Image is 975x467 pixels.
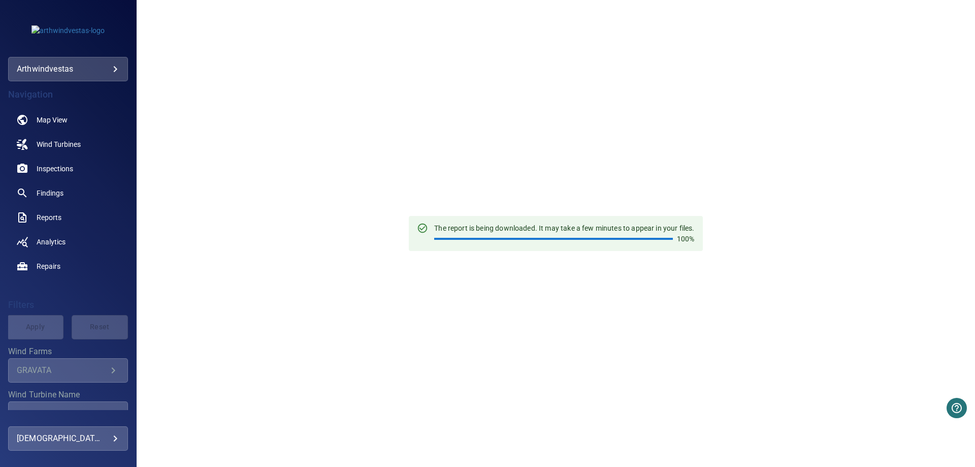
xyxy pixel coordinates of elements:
h4: Navigation [8,89,128,100]
span: Analytics [37,237,66,247]
div: The report is being downloaded. It may take a few minutes to appear in your files. [434,219,694,247]
label: Wind Farms [8,348,128,356]
div: arthwindvestas [8,57,128,81]
span: Reports [37,212,61,223]
span: Wind Turbines [37,139,81,149]
label: Wind Turbine Name [8,391,128,399]
a: analytics noActive [8,230,128,254]
a: inspections noActive [8,157,128,181]
div: GRAVATA [17,365,107,375]
div: Wind Farms [8,358,128,383]
a: reports noActive [8,205,128,230]
a: windturbines noActive [8,132,128,157]
p: 100% [677,234,695,244]
div: arthwindvestas [17,61,119,77]
a: map noActive [8,108,128,132]
span: Findings [37,188,63,198]
a: findings noActive [8,181,128,205]
div: Wind Turbine Name [8,401,128,426]
span: Inspections [37,164,73,174]
img: arthwindvestas-logo [31,25,105,36]
span: Repairs [37,261,60,271]
h4: Filters [8,300,128,310]
a: repairs noActive [8,254,128,278]
div: [DEMOGRAPHIC_DATA] Proenca [17,430,119,447]
span: Map View [37,115,68,125]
